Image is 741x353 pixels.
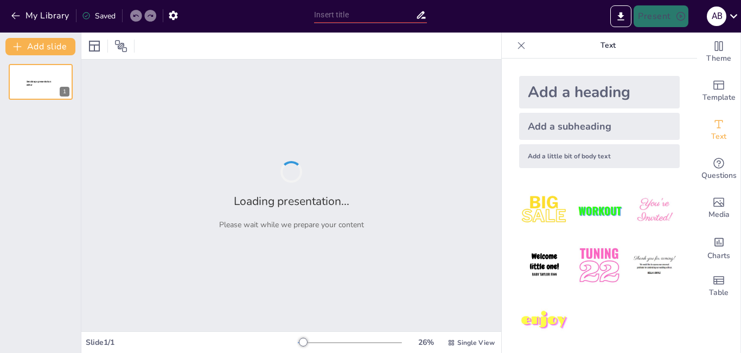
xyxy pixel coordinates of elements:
[574,240,624,291] img: 5.jpeg
[634,5,688,27] button: Present
[711,131,726,143] span: Text
[708,209,730,221] span: Media
[86,337,298,348] div: Slide 1 / 1
[707,7,726,26] div: A B
[707,250,730,262] span: Charts
[519,76,680,108] div: Add a heading
[519,296,570,346] img: 7.jpeg
[702,92,736,104] span: Template
[697,228,740,267] div: Add charts and graphs
[8,7,74,24] button: My Library
[9,64,73,100] div: 1
[519,113,680,140] div: Add a subheading
[413,337,439,348] div: 26 %
[629,240,680,291] img: 6.jpeg
[610,5,631,27] button: Export to PowerPoint
[697,111,740,150] div: Add text boxes
[457,338,495,347] span: Single View
[530,33,686,59] p: Text
[314,7,416,23] input: Insert title
[82,11,116,21] div: Saved
[697,72,740,111] div: Add ready made slides
[519,240,570,291] img: 4.jpeg
[27,80,51,86] span: Sendsteps presentation editor
[86,37,103,55] div: Layout
[234,194,349,209] h2: Loading presentation...
[697,33,740,72] div: Change the overall theme
[574,185,624,236] img: 2.jpeg
[709,287,729,299] span: Table
[706,53,731,65] span: Theme
[697,150,740,189] div: Get real-time input from your audience
[707,5,726,27] button: A B
[5,38,75,55] button: Add slide
[60,87,69,97] div: 1
[519,144,680,168] div: Add a little bit of body text
[519,185,570,236] img: 1.jpeg
[697,189,740,228] div: Add images, graphics, shapes or video
[219,220,364,230] p: Please wait while we prepare your content
[114,40,127,53] span: Position
[697,267,740,306] div: Add a table
[701,170,737,182] span: Questions
[629,185,680,236] img: 3.jpeg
